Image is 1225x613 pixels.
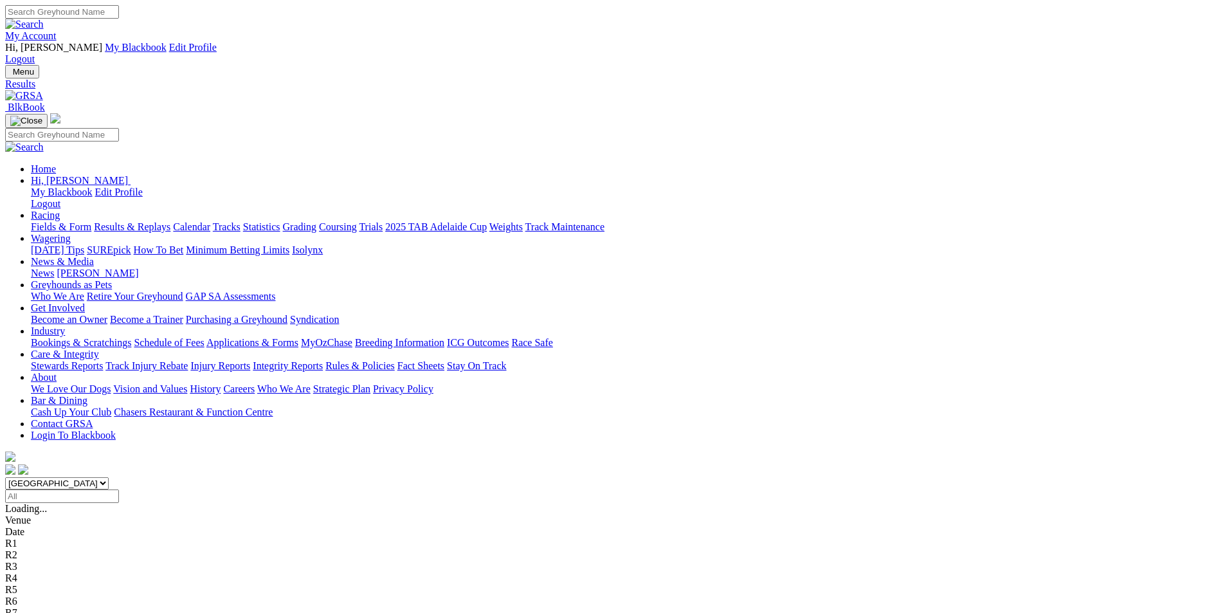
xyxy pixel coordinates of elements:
a: Schedule of Fees [134,337,204,348]
a: Weights [489,221,523,232]
img: Close [10,116,42,126]
a: Isolynx [292,244,323,255]
a: Race Safe [511,337,552,348]
a: Purchasing a Greyhound [186,314,287,325]
a: GAP SA Assessments [186,291,276,302]
a: SUREpick [87,244,131,255]
a: [DATE] Tips [31,244,84,255]
a: Tracks [213,221,240,232]
img: logo-grsa-white.png [50,113,60,124]
div: My Account [5,42,1220,65]
a: Coursing [319,221,357,232]
span: Hi, [PERSON_NAME] [31,175,128,186]
a: About [31,372,57,383]
a: Track Maintenance [525,221,604,232]
div: Bar & Dining [31,407,1220,418]
a: Wagering [31,233,71,244]
a: Syndication [290,314,339,325]
div: R5 [5,584,1220,596]
a: Bar & Dining [31,395,87,406]
img: facebook.svg [5,464,15,475]
div: Date [5,526,1220,538]
a: Logout [5,53,35,64]
button: Toggle navigation [5,114,48,128]
div: Hi, [PERSON_NAME] [31,187,1220,210]
a: BlkBook [5,102,45,113]
a: My Blackbook [105,42,167,53]
a: My Account [5,30,57,41]
span: BlkBook [8,102,45,113]
a: Vision and Values [113,383,187,394]
div: R3 [5,561,1220,572]
div: Industry [31,337,1220,349]
a: Minimum Betting Limits [186,244,289,255]
a: History [190,383,221,394]
a: Home [31,163,56,174]
a: Who We Are [31,291,84,302]
div: Racing [31,221,1220,233]
a: News [31,268,54,279]
div: Care & Integrity [31,360,1220,372]
a: Become a Trainer [110,314,183,325]
a: Calendar [173,221,210,232]
span: Loading... [5,503,47,514]
a: Strategic Plan [313,383,370,394]
a: Careers [223,383,255,394]
a: Stewards Reports [31,360,103,371]
div: News & Media [31,268,1220,279]
a: Statistics [243,221,280,232]
a: Track Injury Rebate [105,360,188,371]
span: Hi, [PERSON_NAME] [5,42,102,53]
a: ICG Outcomes [447,337,509,348]
a: Chasers Restaurant & Function Centre [114,407,273,417]
a: Greyhounds as Pets [31,279,112,290]
a: Fact Sheets [397,360,444,371]
a: Become an Owner [31,314,107,325]
a: Applications & Forms [206,337,298,348]
a: Who We Are [257,383,311,394]
div: Wagering [31,244,1220,256]
a: Fields & Form [31,221,91,232]
div: R2 [5,549,1220,561]
input: Search [5,128,119,142]
a: [PERSON_NAME] [57,268,138,279]
a: Privacy Policy [373,383,433,394]
div: Venue [5,515,1220,526]
a: Edit Profile [169,42,217,53]
a: MyOzChase [301,337,352,348]
a: Racing [31,210,60,221]
a: Get Involved [31,302,85,313]
a: Rules & Policies [325,360,395,371]
a: Trials [359,221,383,232]
a: Hi, [PERSON_NAME] [31,175,131,186]
span: Menu [13,67,34,77]
img: logo-grsa-white.png [5,452,15,462]
img: GRSA [5,90,43,102]
a: Integrity Reports [253,360,323,371]
button: Toggle navigation [5,65,39,78]
a: How To Bet [134,244,184,255]
img: Search [5,19,44,30]
img: twitter.svg [18,464,28,475]
a: Retire Your Greyhound [87,291,183,302]
div: R1 [5,538,1220,549]
img: Search [5,142,44,153]
div: About [31,383,1220,395]
a: Logout [31,198,60,209]
a: Care & Integrity [31,349,99,360]
a: Stay On Track [447,360,506,371]
a: We Love Our Dogs [31,383,111,394]
input: Search [5,5,119,19]
a: My Blackbook [31,187,93,197]
a: Grading [283,221,316,232]
a: Contact GRSA [31,418,93,429]
a: 2025 TAB Adelaide Cup [385,221,487,232]
a: Bookings & Scratchings [31,337,131,348]
a: Results & Replays [94,221,170,232]
a: Results [5,78,1220,90]
a: Injury Reports [190,360,250,371]
a: Edit Profile [95,187,143,197]
div: Greyhounds as Pets [31,291,1220,302]
a: News & Media [31,256,94,267]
